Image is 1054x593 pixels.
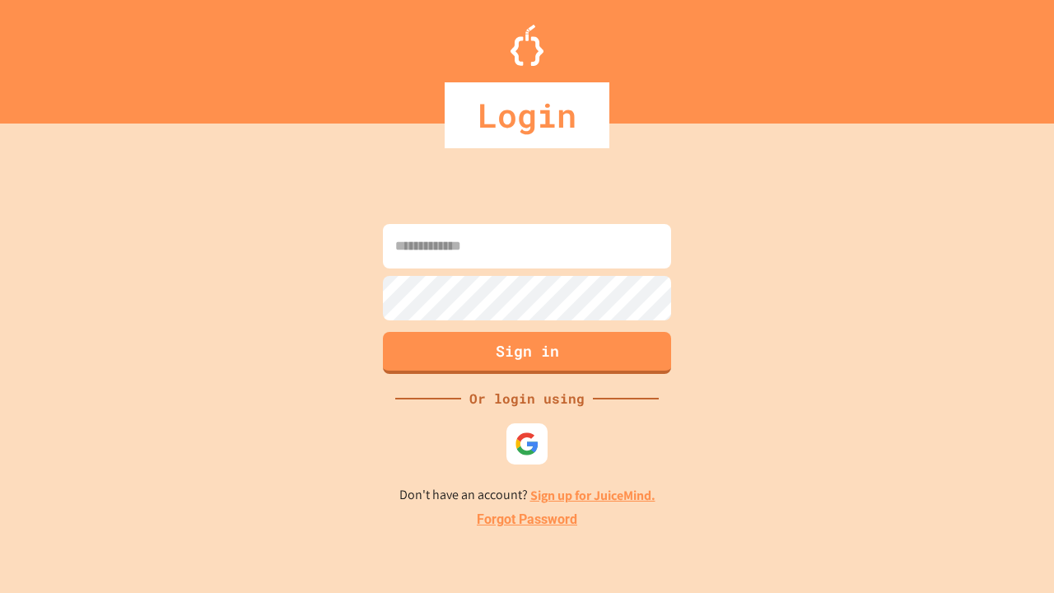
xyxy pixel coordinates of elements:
[445,82,609,148] div: Login
[530,487,655,504] a: Sign up for JuiceMind.
[383,332,671,374] button: Sign in
[399,485,655,506] p: Don't have an account?
[461,389,593,409] div: Or login using
[477,510,577,530] a: Forgot Password
[515,432,539,456] img: google-icon.svg
[511,25,543,66] img: Logo.svg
